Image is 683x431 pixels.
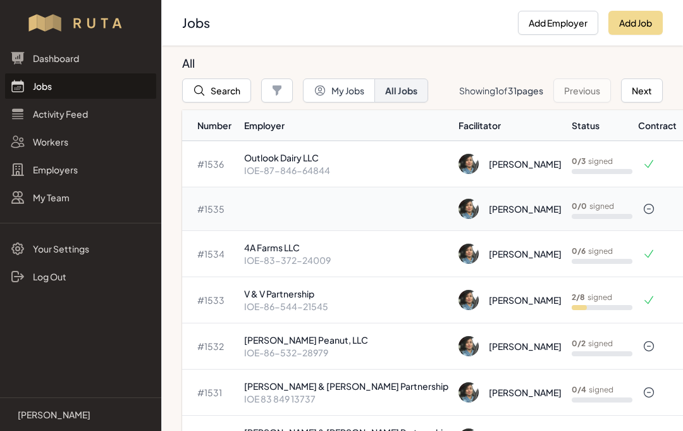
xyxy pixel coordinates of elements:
[182,14,508,32] h2: Jobs
[5,101,156,127] a: Activity Feed
[244,241,448,254] p: 4A Farms LLC
[5,46,156,71] a: Dashboard
[572,385,613,395] p: signed
[621,78,663,103] button: Next
[244,334,448,346] p: [PERSON_NAME] Peanut, LLC
[244,392,448,405] p: IOE 83 849 13737
[495,85,498,96] span: 1
[27,13,135,33] img: Workflow
[182,141,239,187] td: # 1536
[244,346,448,359] p: IOE-86-532-28979
[489,158,562,170] div: [PERSON_NAME]
[553,78,611,103] button: Previous
[182,110,239,141] th: Number
[374,78,428,103] button: All Jobs
[182,277,239,323] td: # 1533
[244,300,448,313] p: IOE-86-544-21545
[5,185,156,210] a: My Team
[572,292,585,302] b: 2 / 8
[459,84,543,97] p: Showing of
[608,11,663,35] button: Add Job
[453,110,567,141] th: Facilitator
[182,231,239,277] td: # 1534
[489,340,562,353] div: [PERSON_NAME]
[182,56,653,71] h3: All
[459,78,663,103] nav: Pagination
[489,294,562,306] div: [PERSON_NAME]
[508,85,543,96] span: 31 pages
[572,201,614,211] p: signed
[567,110,637,141] th: Status
[572,156,613,166] p: signed
[572,201,587,211] b: 0 / 0
[244,287,448,300] p: V & V Partnership
[182,323,239,370] td: # 1532
[5,129,156,154] a: Workers
[182,187,239,231] td: # 1535
[572,292,612,303] p: signed
[244,151,448,164] p: Outlook Dairy LLC
[5,73,156,99] a: Jobs
[5,236,156,261] a: Your Settings
[182,78,251,103] button: Search
[244,380,448,392] p: [PERSON_NAME] & [PERSON_NAME] Partnership
[18,408,90,421] p: [PERSON_NAME]
[572,385,586,394] b: 0 / 4
[5,157,156,182] a: Employers
[572,246,586,256] b: 0 / 6
[5,264,156,289] a: Log Out
[244,254,448,266] p: IOE-83-372-24009
[244,164,448,177] p: IOE-87-846-64844
[239,110,453,141] th: Employer
[489,203,562,215] div: [PERSON_NAME]
[572,339,586,348] b: 0 / 2
[303,78,375,103] button: My Jobs
[10,408,151,421] a: [PERSON_NAME]
[518,11,598,35] button: Add Employer
[489,386,562,399] div: [PERSON_NAME]
[182,370,239,416] td: # 1531
[489,247,562,260] div: [PERSON_NAME]
[572,156,586,166] b: 0 / 3
[572,339,613,349] p: signed
[572,246,613,256] p: signed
